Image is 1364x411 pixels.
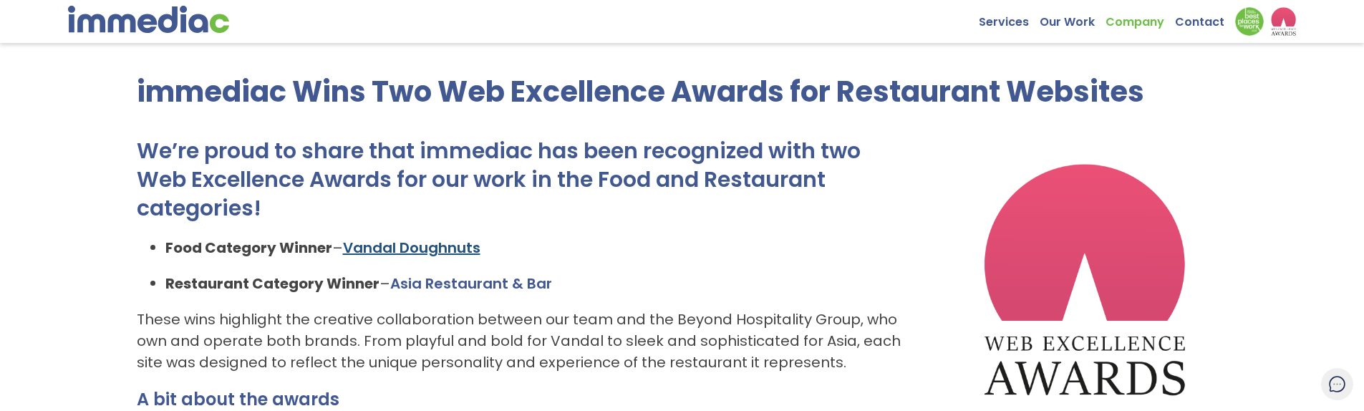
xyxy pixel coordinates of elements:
a: Our Work [1040,7,1106,29]
strong: Food Category Winner [165,238,332,258]
a: Contact [1175,7,1235,29]
h1: immediac Wins Two Web Excellence Awards for Restaurant Websites [137,72,1228,112]
p: These wins highlight the creative collaboration between our team and the Beyond Hospitality Group... [137,309,1228,373]
img: immediac [68,6,229,33]
img: logo2_wea_nobg.webp [1271,7,1296,36]
a: Company [1106,7,1175,29]
img: Down [1235,7,1264,36]
p: – [165,273,1228,294]
h2: We’re proud to share that immediac has been recognized with two Web Excellence Awards for our wor... [137,137,1228,223]
p: – [165,237,1228,258]
a: Services [979,7,1040,29]
strong: Restaurant Category Winner [165,274,379,294]
a: Asia Restaurant & Bar [390,274,552,294]
a: Vandal Doughnuts [343,238,480,258]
